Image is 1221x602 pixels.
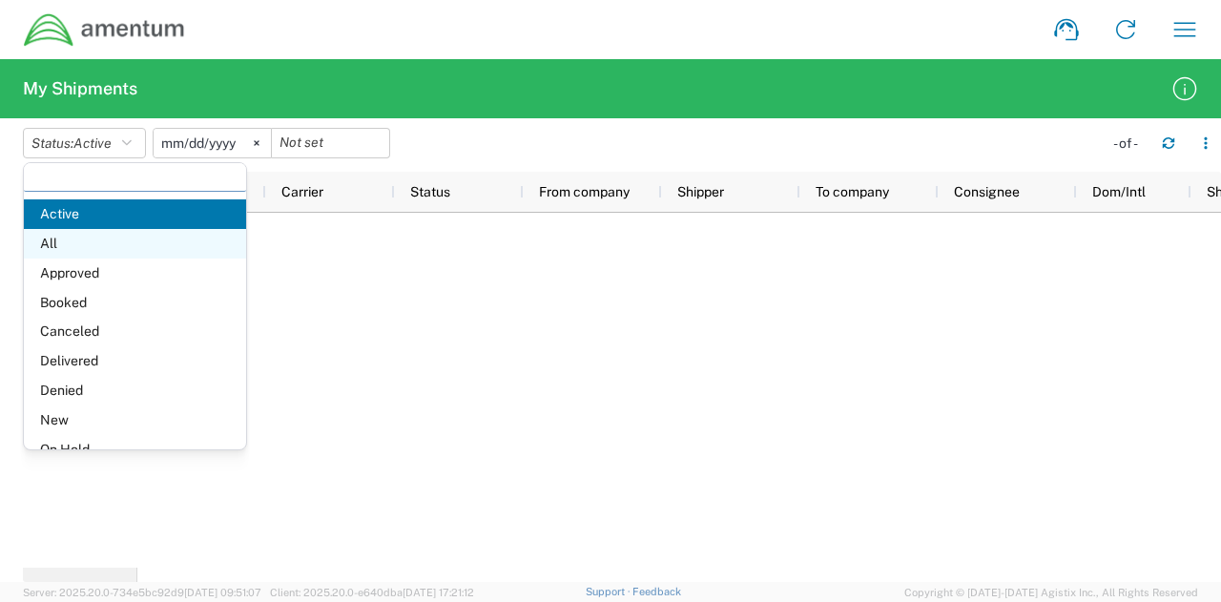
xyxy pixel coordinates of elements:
span: Copyright © [DATE]-[DATE] Agistix Inc., All Rights Reserved [904,584,1198,601]
span: [DATE] 09:51:07 [184,587,261,598]
span: All [24,229,246,259]
input: Not set [272,129,389,157]
span: Client: 2025.20.0-e640dba [270,587,474,598]
span: Active [73,135,112,151]
span: Denied [24,376,246,405]
span: Consignee [954,184,1020,199]
span: Shipper [677,184,724,199]
span: [DATE] 17:21:12 [403,587,474,598]
span: From company [539,184,630,199]
img: dyncorp [23,12,186,48]
span: Approved [24,259,246,288]
span: Dom/Intl [1092,184,1146,199]
span: New [24,405,246,435]
a: Feedback [632,586,681,597]
span: To company [816,184,889,199]
span: Status [410,184,450,199]
span: Server: 2025.20.0-734e5bc92d9 [23,587,261,598]
span: Carrier [281,184,323,199]
span: Canceled [24,317,246,346]
h2: My Shipments [23,77,137,100]
button: Status:Active [23,128,146,158]
span: On Hold [24,435,246,465]
span: Delivered [24,346,246,376]
span: Active [24,199,246,229]
div: - of - [1113,135,1147,152]
span: Booked [24,288,246,318]
input: Not set [154,129,271,157]
a: Support [586,586,633,597]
